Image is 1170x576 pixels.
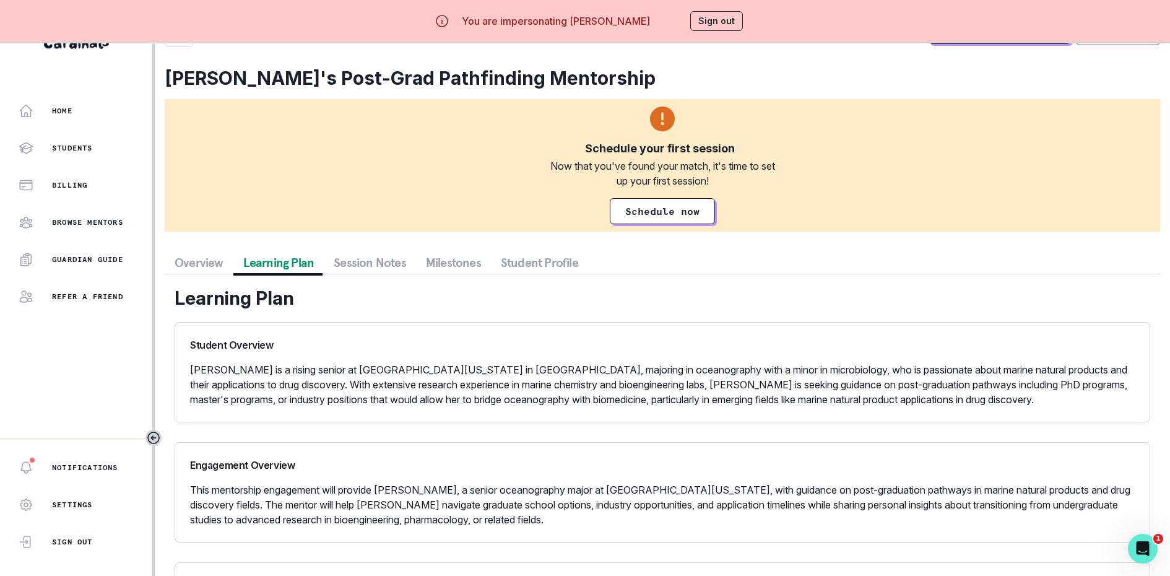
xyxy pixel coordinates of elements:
[52,217,123,227] p: Browse Mentors
[52,106,72,116] p: Home
[52,463,118,473] p: Notifications
[52,180,87,190] p: Billing
[585,141,735,156] div: Schedule your first session
[165,251,233,274] button: Overview
[190,362,1135,407] p: [PERSON_NAME] is a rising senior at [GEOGRAPHIC_DATA][US_STATE] in [GEOGRAPHIC_DATA], majoring in...
[165,67,1160,89] h2: [PERSON_NAME]'s Post-Grad Pathfinding Mentorship
[690,11,743,31] button: Sign out
[324,251,416,274] button: Session Notes
[416,251,491,274] button: Milestones
[491,251,588,274] button: Student Profile
[175,284,1150,312] div: Learning Plan
[610,198,715,224] a: Schedule now
[544,159,781,188] div: Now that you've found your match, it's time to set up your first session!
[190,482,1135,527] p: This mentorship engagement will provide [PERSON_NAME], a senior oceanography major at [GEOGRAPHIC...
[190,458,1135,473] p: Engagement Overview
[462,14,650,28] p: You are impersonating [PERSON_NAME]
[190,338,1135,352] p: Student Overview
[1153,534,1163,544] span: 1
[52,537,93,547] p: Sign Out
[52,143,93,153] p: Students
[145,430,162,446] button: Toggle sidebar
[1128,534,1158,564] iframe: Intercom live chat
[52,292,123,302] p: Refer a friend
[52,500,93,510] p: Settings
[52,255,123,264] p: Guardian Guide
[233,251,324,274] button: Learning Plan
